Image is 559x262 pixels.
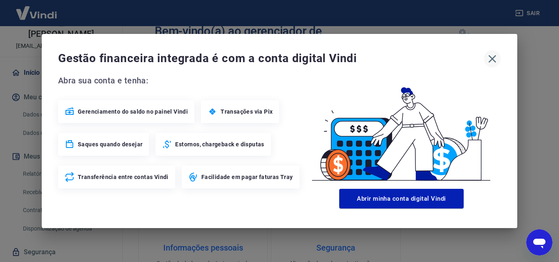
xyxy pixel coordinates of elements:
[58,50,484,67] span: Gestão financeira integrada é com a conta digital Vindi
[526,229,552,255] iframe: Botão para abrir a janela de mensagens, conversa em andamento
[201,173,293,181] span: Facilidade em pagar faturas Tray
[339,189,464,208] button: Abrir minha conta digital Vindi
[302,74,501,186] img: Good Billing
[78,107,188,116] span: Gerenciamento do saldo no painel Vindi
[221,107,273,116] span: Transações via Pix
[78,140,142,148] span: Saques quando desejar
[175,140,264,148] span: Estornos, chargeback e disputas
[58,74,302,87] span: Abra sua conta e tenha:
[78,173,169,181] span: Transferência entre contas Vindi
